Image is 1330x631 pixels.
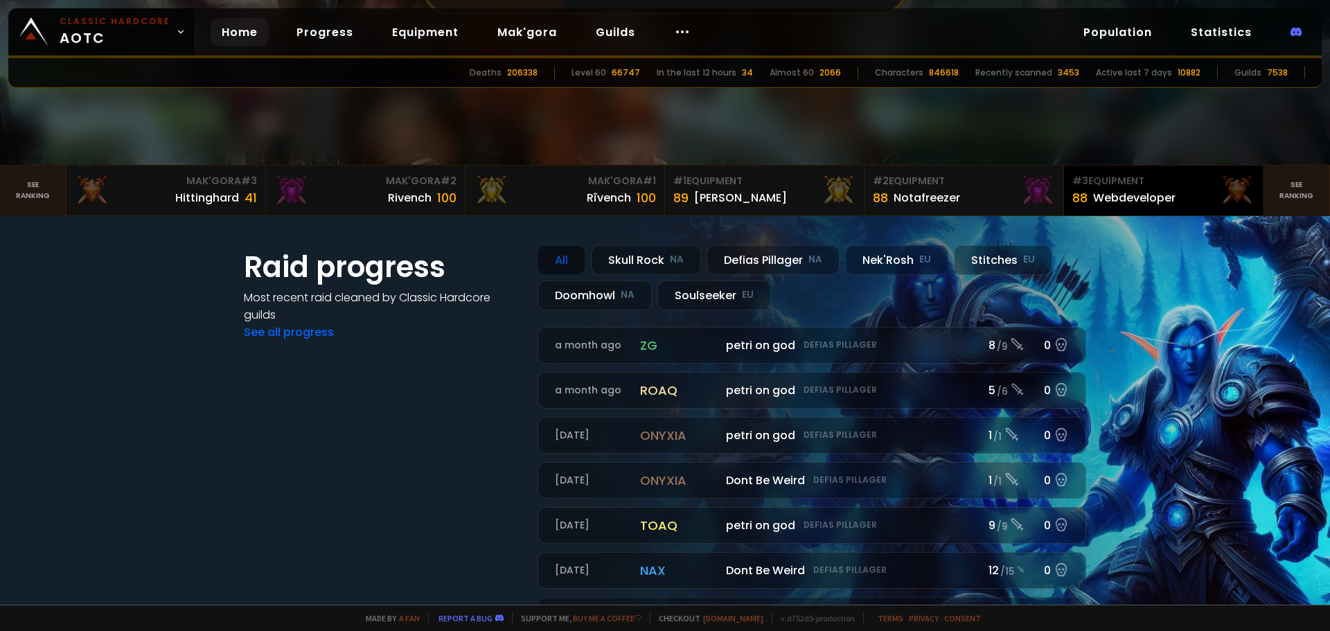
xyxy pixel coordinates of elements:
[772,613,855,623] span: v. d752d5 - production
[1072,174,1254,188] div: Equipment
[1180,18,1263,46] a: Statistics
[571,66,606,79] div: Level 60
[875,66,923,79] div: Characters
[60,15,170,48] span: AOTC
[621,288,635,302] small: NA
[538,507,1086,544] a: [DATE]toaqpetri on godDefias Pillager9 /90
[587,189,631,206] div: Rîvench
[244,245,521,289] h1: Raid progress
[975,66,1052,79] div: Recently scanned
[1072,18,1163,46] a: Population
[438,613,493,623] a: Report a bug
[657,66,736,79] div: In the last 12 hours
[388,189,432,206] div: Rivench
[573,613,641,623] a: Buy me a coffee
[538,372,1086,409] a: a month agoroaqpetri on godDefias Pillager5 /60
[399,613,420,623] a: a fan
[285,18,364,46] a: Progress
[612,66,640,79] div: 66747
[770,66,814,79] div: Almost 60
[538,245,585,275] div: All
[665,166,864,215] a: #1Equipment89[PERSON_NAME]
[670,253,684,267] small: NA
[175,189,239,206] div: Hittinghard
[819,66,841,79] div: 2066
[75,174,257,188] div: Mak'Gora
[474,174,656,188] div: Mak'Gora
[465,166,665,215] a: Mak'Gora#1Rîvench100
[441,174,456,188] span: # 2
[954,245,1052,275] div: Stitches
[878,613,903,623] a: Terms
[211,18,269,46] a: Home
[944,613,981,623] a: Consent
[507,66,538,79] div: 206338
[929,66,959,79] div: 846618
[1023,253,1035,267] small: EU
[673,188,689,207] div: 89
[538,552,1086,589] a: [DATE]naxDont Be WeirdDefias Pillager12 /150
[538,327,1086,364] a: a month agozgpetri on godDefias Pillager8 /90
[8,8,194,55] a: Classic HardcoreAOTC
[1072,174,1088,188] span: # 3
[707,245,840,275] div: Defias Pillager
[808,253,822,267] small: NA
[919,253,931,267] small: EU
[637,188,656,207] div: 100
[864,166,1064,215] a: #2Equipment88Notafreezer
[1178,66,1200,79] div: 10882
[274,174,456,188] div: Mak'Gora
[873,188,888,207] div: 88
[470,66,502,79] div: Deaths
[742,66,753,79] div: 34
[1072,188,1088,207] div: 88
[585,18,646,46] a: Guilds
[244,289,521,323] h4: Most recent raid cleaned by Classic Hardcore guilds
[357,613,420,623] span: Made by
[1234,66,1261,79] div: Guilds
[1093,189,1176,206] div: Webdeveloper
[845,245,948,275] div: Nek'Rosh
[538,462,1086,499] a: [DATE]onyxiaDont Be WeirdDefias Pillager1 /10
[266,166,465,215] a: Mak'Gora#2Rivench100
[1058,66,1079,79] div: 3453
[512,613,641,623] span: Support me,
[673,174,855,188] div: Equipment
[60,15,170,28] small: Classic Hardcore
[650,613,763,623] span: Checkout
[538,281,652,310] div: Doomhowl
[873,174,889,188] span: # 2
[894,189,960,206] div: Notafreezer
[381,18,470,46] a: Equipment
[909,613,939,623] a: Privacy
[538,417,1086,454] a: [DATE]onyxiapetri on godDefias Pillager1 /10
[437,188,456,207] div: 100
[245,188,257,207] div: 41
[673,174,686,188] span: # 1
[1267,66,1288,79] div: 7538
[591,245,701,275] div: Skull Rock
[486,18,568,46] a: Mak'gora
[244,324,334,340] a: See all progress
[694,189,787,206] div: [PERSON_NAME]
[1064,166,1263,215] a: #3Equipment88Webdeveloper
[1096,66,1172,79] div: Active last 7 days
[1263,166,1330,215] a: Seeranking
[643,174,656,188] span: # 1
[66,166,266,215] a: Mak'Gora#3Hittinghard41
[657,281,771,310] div: Soulseeker
[742,288,754,302] small: EU
[873,174,1055,188] div: Equipment
[703,613,763,623] a: [DOMAIN_NAME]
[241,174,257,188] span: # 3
